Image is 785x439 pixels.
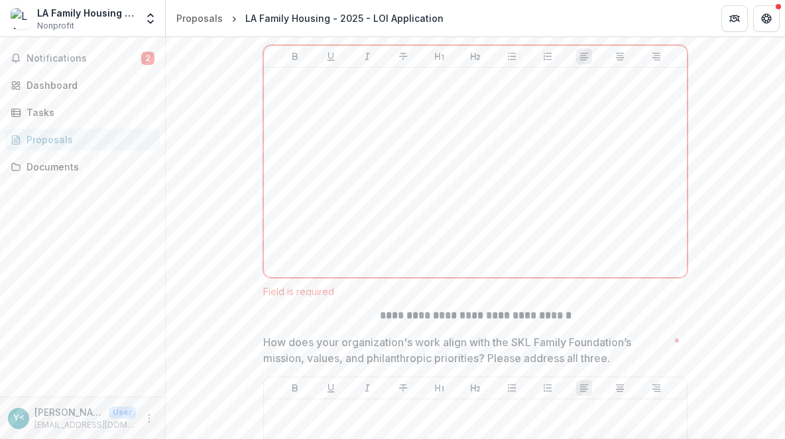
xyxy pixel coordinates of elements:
[576,380,592,396] button: Align Left
[34,419,136,431] p: [EMAIL_ADDRESS][DOMAIN_NAME]
[612,380,628,396] button: Align Center
[5,74,160,96] a: Dashboard
[504,48,520,64] button: Bullet List
[721,5,748,32] button: Partners
[359,48,375,64] button: Italicize
[432,48,448,64] button: Heading 1
[27,133,149,147] div: Proposals
[323,380,339,396] button: Underline
[109,407,136,418] p: User
[171,9,449,28] nav: breadcrumb
[263,334,668,366] p: How does your organization's work align with the SKL Family Foundation’s mission, values, and phi...
[171,9,228,28] a: Proposals
[141,410,157,426] button: More
[27,78,149,92] div: Dashboard
[141,52,154,65] span: 2
[323,48,339,64] button: Underline
[432,380,448,396] button: Heading 1
[37,20,74,32] span: Nonprofit
[648,380,664,396] button: Align Right
[11,8,32,29] img: LA Family Housing Corporation
[13,414,25,422] div: Yarely Lopez <ylopez@lafh.org> <ylopez@lafh.org>
[540,380,556,396] button: Ordered List
[576,48,592,64] button: Align Left
[27,53,141,64] span: Notifications
[753,5,780,32] button: Get Help
[287,48,303,64] button: Bold
[37,6,136,20] div: LA Family Housing Corporation
[5,156,160,178] a: Documents
[648,48,664,64] button: Align Right
[5,101,160,123] a: Tasks
[359,380,375,396] button: Italicize
[612,48,628,64] button: Align Center
[263,286,688,297] div: Field is required
[540,48,556,64] button: Ordered List
[245,11,444,25] div: LA Family Housing - 2025 - LOI Application
[5,48,160,69] button: Notifications2
[141,5,160,32] button: Open entity switcher
[395,48,411,64] button: Strike
[34,405,103,419] p: [PERSON_NAME] <[EMAIL_ADDRESS][DOMAIN_NAME]> <[EMAIL_ADDRESS][DOMAIN_NAME]>
[504,380,520,396] button: Bullet List
[5,129,160,151] a: Proposals
[467,48,483,64] button: Heading 2
[176,11,223,25] div: Proposals
[467,380,483,396] button: Heading 2
[27,160,149,174] div: Documents
[287,380,303,396] button: Bold
[27,105,149,119] div: Tasks
[395,380,411,396] button: Strike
